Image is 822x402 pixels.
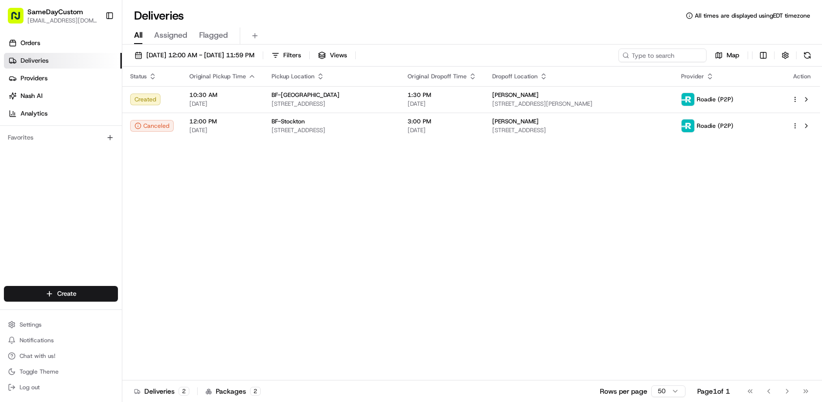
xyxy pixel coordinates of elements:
p: Rows per page [600,386,647,396]
span: [DATE] [189,126,256,134]
button: Settings [4,318,118,331]
button: Views [314,48,351,62]
a: Deliveries [4,53,122,69]
a: Nash AI [4,88,122,104]
span: Providers [21,74,47,83]
span: [STREET_ADDRESS][PERSON_NAME] [492,100,665,108]
span: 12:00 PM [189,118,256,125]
span: Roadie (P2P) [697,122,733,130]
div: Packages [205,386,261,396]
button: Map [710,48,744,62]
button: Canceled [130,120,174,132]
button: SameDayCustom [27,7,83,17]
span: [DATE] [189,100,256,108]
span: Flagged [199,29,228,41]
span: Log out [20,383,40,391]
input: Type to search [618,48,707,62]
div: Page 1 of 1 [697,386,730,396]
span: 3:00 PM [408,118,477,125]
img: roadie-logo-v2.jpg [682,93,694,106]
span: [STREET_ADDRESS] [272,126,392,134]
div: 2 [179,387,189,396]
span: Views [330,51,347,60]
span: Chat with us! [20,352,55,360]
button: Notifications [4,333,118,347]
span: Settings [20,321,42,329]
div: Action [792,72,812,80]
button: Refresh [800,48,814,62]
a: Analytics [4,106,122,121]
button: Log out [4,380,118,394]
button: Create [4,286,118,302]
span: Pickup Location [272,72,315,80]
span: Deliveries [21,56,48,65]
button: [EMAIL_ADDRESS][DOMAIN_NAME] [27,17,97,24]
span: [DATE] [408,100,477,108]
span: Status [130,72,147,80]
span: [DATE] [408,126,477,134]
span: 1:30 PM [408,91,477,99]
h1: Deliveries [134,8,184,24]
span: Provider [681,72,704,80]
span: [DATE] 12:00 AM - [DATE] 11:59 PM [146,51,254,60]
span: 10:30 AM [189,91,256,99]
span: Toggle Theme [20,368,59,376]
span: Original Dropoff Time [408,72,467,80]
span: Nash AI [21,92,43,100]
button: Toggle Theme [4,365,118,378]
span: [PERSON_NAME] [492,91,539,99]
span: Original Pickup Time [189,72,246,80]
button: Filters [267,48,305,62]
button: [DATE] 12:00 AM - [DATE] 11:59 PM [130,48,259,62]
span: Orders [21,39,40,47]
div: 2 [250,387,261,396]
img: roadie-logo-v2.jpg [682,119,694,132]
span: [PERSON_NAME] [492,118,539,125]
button: Chat with us! [4,349,118,363]
span: BF-Stockton [272,118,305,125]
div: Favorites [4,130,118,145]
span: Analytics [21,109,47,118]
a: Orders [4,35,122,51]
button: SameDayCustom[EMAIL_ADDRESS][DOMAIN_NAME] [4,4,101,27]
a: Providers [4,71,122,86]
span: Roadie (P2P) [697,95,733,103]
div: Deliveries [134,386,189,396]
span: Map [727,51,739,60]
span: Notifications [20,336,54,344]
span: All [134,29,142,41]
span: All times are displayed using EDT timezone [695,12,810,20]
span: Create [57,289,76,298]
span: Assigned [154,29,187,41]
span: BF-[GEOGRAPHIC_DATA] [272,91,340,99]
span: [STREET_ADDRESS] [272,100,392,108]
span: [STREET_ADDRESS] [492,126,665,134]
span: Dropoff Location [492,72,538,80]
span: Filters [283,51,301,60]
